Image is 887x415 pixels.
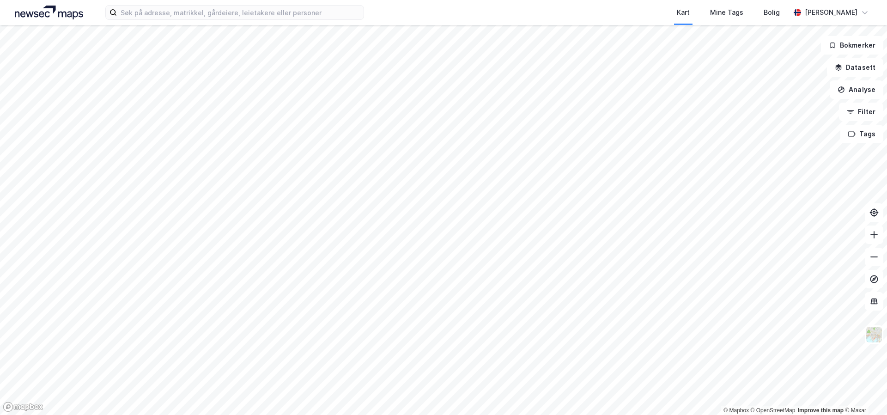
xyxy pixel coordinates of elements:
button: Analyse [830,80,883,99]
img: Z [865,326,883,343]
button: Filter [839,103,883,121]
button: Tags [840,125,883,143]
a: OpenStreetMap [751,407,796,414]
div: Kart [677,7,690,18]
div: Kontrollprogram for chat [841,371,887,415]
button: Bokmerker [821,36,883,55]
a: Mapbox [723,407,749,414]
div: Mine Tags [710,7,743,18]
iframe: Chat Widget [841,371,887,415]
input: Søk på adresse, matrikkel, gårdeiere, leietakere eller personer [117,6,364,19]
a: Mapbox homepage [3,402,43,412]
button: Datasett [827,58,883,77]
a: Improve this map [798,407,844,414]
img: logo.a4113a55bc3d86da70a041830d287a7e.svg [15,6,83,19]
div: Bolig [764,7,780,18]
div: [PERSON_NAME] [805,7,857,18]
